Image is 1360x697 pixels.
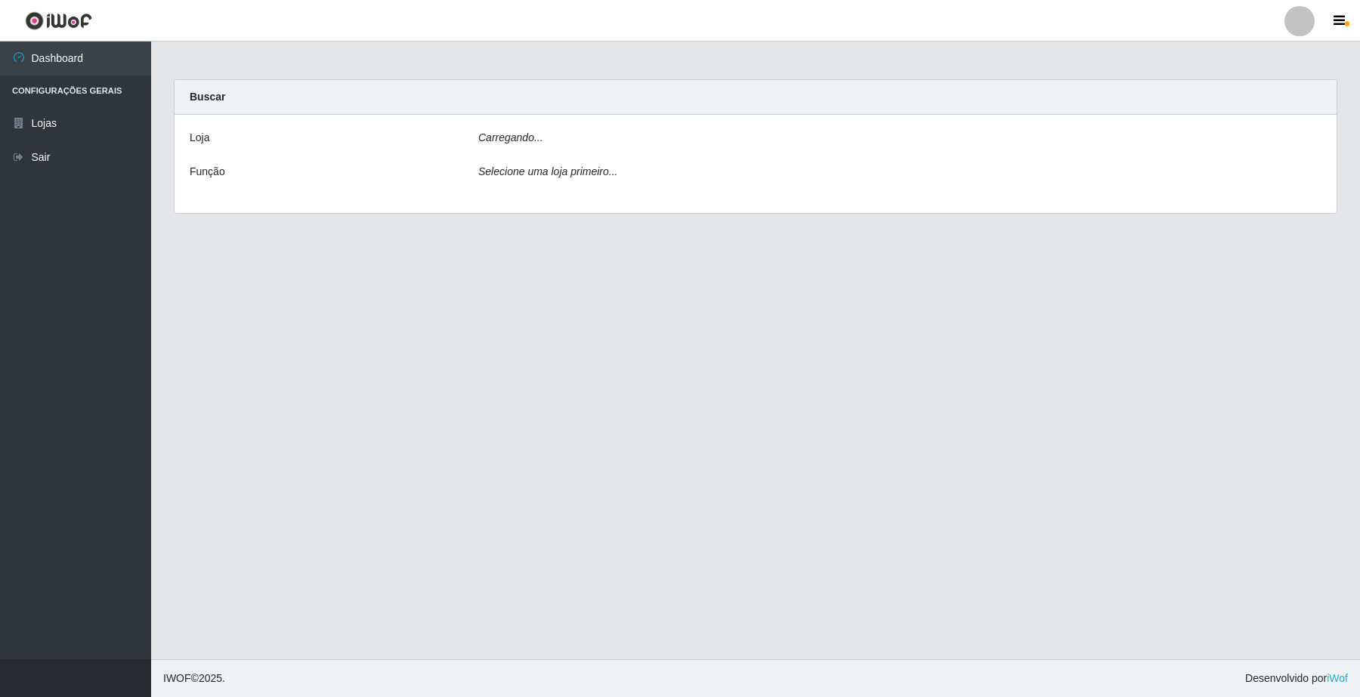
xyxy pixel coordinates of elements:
span: © 2025 . [163,671,225,686]
img: CoreUI Logo [25,11,92,30]
a: iWof [1327,672,1348,684]
span: IWOF [163,672,191,684]
strong: Buscar [190,91,225,103]
label: Loja [190,130,209,146]
label: Função [190,164,225,180]
i: Carregando... [478,131,543,143]
span: Desenvolvido por [1245,671,1348,686]
i: Selecione uma loja primeiro... [478,165,617,177]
